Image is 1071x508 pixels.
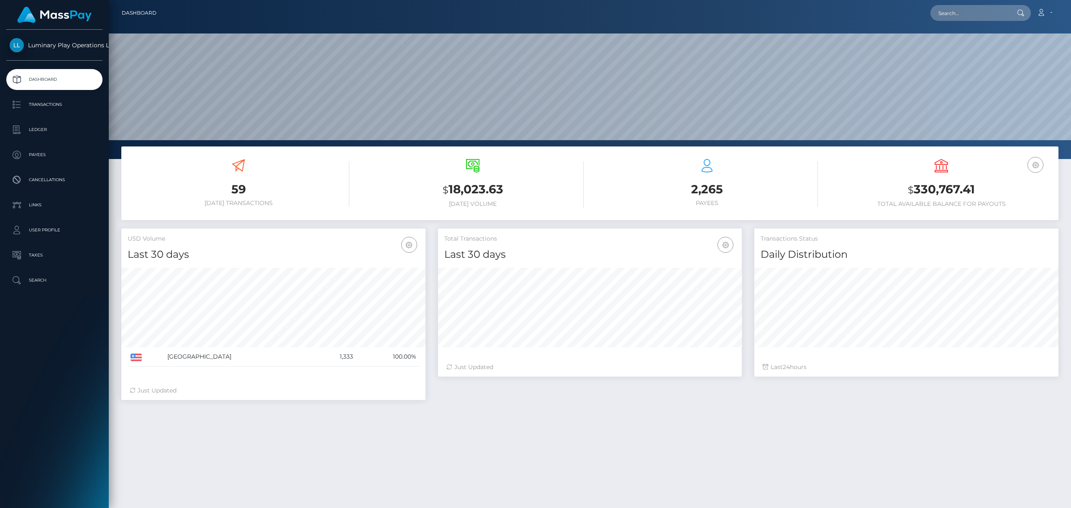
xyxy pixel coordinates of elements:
[6,220,102,241] a: User Profile
[131,354,142,361] img: US.png
[783,363,790,371] span: 24
[128,247,419,262] h4: Last 30 days
[444,235,736,243] h5: Total Transactions
[10,123,99,136] p: Ledger
[362,200,584,208] h6: [DATE] Volume
[6,270,102,291] a: Search
[6,41,102,49] span: Luminary Play Operations Limited
[830,181,1052,198] h3: 330,767.41
[596,181,818,198] h3: 2,265
[315,347,356,367] td: 1,333
[10,149,99,161] p: Payees
[6,245,102,266] a: Taxes
[443,184,448,196] small: $
[17,7,92,23] img: MassPay Logo
[10,249,99,262] p: Taxes
[6,195,102,216] a: Links
[830,200,1052,208] h6: Total Available Balance for Payouts
[130,386,417,395] div: Just Updated
[6,119,102,140] a: Ledger
[10,38,24,52] img: Luminary Play Operations Limited
[10,73,99,86] p: Dashboard
[930,5,1009,21] input: Search...
[128,235,419,243] h5: USD Volume
[6,94,102,115] a: Transactions
[761,247,1052,262] h4: Daily Distribution
[6,169,102,190] a: Cancellations
[356,347,419,367] td: 100.00%
[446,363,734,372] div: Just Updated
[128,181,349,198] h3: 59
[10,98,99,111] p: Transactions
[122,4,156,22] a: Dashboard
[10,174,99,186] p: Cancellations
[10,274,99,287] p: Search
[908,184,914,196] small: $
[10,224,99,236] p: User Profile
[761,235,1052,243] h5: Transactions Status
[6,69,102,90] a: Dashboard
[6,144,102,165] a: Payees
[444,247,736,262] h4: Last 30 days
[164,347,315,367] td: [GEOGRAPHIC_DATA]
[362,181,584,198] h3: 18,023.63
[596,200,818,207] h6: Payees
[128,200,349,207] h6: [DATE] Transactions
[10,199,99,211] p: Links
[763,363,1050,372] div: Last hours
